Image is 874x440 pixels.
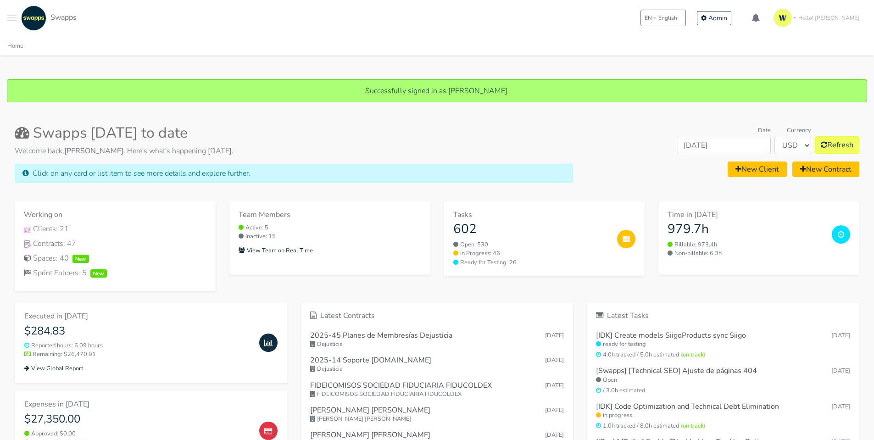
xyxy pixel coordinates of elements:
[310,402,564,427] a: [PERSON_NAME] [PERSON_NAME] [DATE] [PERSON_NAME] [PERSON_NAME]
[24,211,206,219] h6: Working on
[24,253,206,264] div: Spaces: 40
[545,331,564,340] span: Sep 19, 2025 15:20
[310,381,492,390] h6: FIDEICOMISOS SOCIEDAD FIDUCIARIA FIDUCOLDEX
[596,312,850,320] h6: Latest Tasks
[453,240,610,249] a: Open: 530
[453,222,610,237] h3: 602
[596,367,757,375] h6: [Swapps] [Technical SEO] Ajuste de páginas 404
[453,211,610,237] a: Tasks 602
[668,240,824,249] small: Billable: 973.4h
[310,365,564,373] small: Dejusticia
[708,14,727,22] span: Admin
[792,162,859,177] a: New Contract
[453,249,610,258] a: In Progress: 46
[239,246,313,255] small: View Team on Real Time
[310,312,564,320] h6: Latest Contracts
[7,6,17,31] button: Toggle navigation menu
[758,126,771,135] label: Date
[239,223,421,232] small: Active: 5
[24,223,206,234] div: Clients: 21
[7,42,23,50] a: Home
[798,14,859,22] span: Hello! [PERSON_NAME]
[453,258,610,267] a: Ready for Testing: 26
[24,400,252,409] h6: Expenses in [DATE]
[310,356,431,365] h6: 2025-14 Soporte [DOMAIN_NAME]
[310,328,564,352] a: 2025-45 Planes de Membresías Dejusticia [DATE] Dejusticia
[774,9,792,27] img: isotipo-3-3e143c57.png
[24,341,252,350] small: Reported hours: 6.09 hours
[50,12,77,22] span: Swapps
[596,386,850,395] small: / 3.0h estimated
[15,145,573,156] p: Welcome back, . Here's what's happening [DATE].
[453,211,610,219] h6: Tasks
[596,399,850,434] a: [IDK] Code Optimization and Technical Debt Elimination [DATE] in progress 1.0h tracked / 8.0h est...
[668,211,824,219] h6: Time in [DATE]
[24,253,206,264] a: Spaces: 40New
[596,422,850,430] small: 1.0h tracked / 8.0h estimated
[815,136,859,154] button: Refresh
[310,352,564,377] a: 2025-14 Soporte [DOMAIN_NAME] [DATE] Dejusticia
[596,411,850,420] small: in progress
[310,340,564,349] small: Dejusticia
[24,240,31,248] img: Contracts Icon
[658,14,677,22] span: English
[310,378,564,402] a: FIDEICOMISOS SOCIEDAD FIDUCIARIA FIDUCOLDEX [DATE] FIDEICOMISOS SOCIEDAD FIDUCIARIA FIDUCOLDEX
[24,238,206,249] div: Contracts: 47
[596,363,850,399] a: [Swapps] [Technical SEO] Ajuste de páginas 404 [DATE] Open / 3.0h estimated
[310,415,564,423] small: [PERSON_NAME] [PERSON_NAME]
[72,255,89,263] span: New
[728,162,787,177] a: New Client
[310,431,430,440] h6: [PERSON_NAME] [PERSON_NAME]
[681,422,705,430] span: (on track)
[310,406,430,415] h6: [PERSON_NAME] [PERSON_NAME]
[90,269,107,278] span: New
[596,340,850,349] small: ready for testing
[239,232,421,241] small: Inactive: 15
[24,312,252,321] h6: Executed in [DATE]
[596,402,779,411] h6: [IDK] Code Optimization and Technical Debt Elimination
[658,201,859,275] a: Time in [DATE] 979.7h Billable: 973.4h Non-billable: 6.3h
[831,367,850,375] small: [DATE]
[24,267,206,278] a: Sprint Folders: 5New
[229,201,430,275] a: Team Members Active: 5 Inactive: 15 View Team on Real Time
[15,302,287,383] a: Executed in [DATE] $284.83 Reported hours: 6.09 hours Remaining: $26,470.91 View Global Report
[310,390,564,399] small: FIDEICOMISOS SOCIEDAD FIDUCIARIA FIDUCOLDEX
[668,249,824,258] small: Non-billable: 6.3h
[24,226,31,233] img: Clients Icon
[831,402,850,411] small: [DATE]
[24,429,252,438] small: Approved: $0.00
[596,351,850,359] small: 4.0h tracked / 5.0h estimated
[831,331,850,340] small: [DATE]
[21,6,46,31] img: swapps-linkedin-v2.jpg
[596,376,850,384] small: Open
[770,5,867,31] a: Hello! [PERSON_NAME]
[545,381,564,390] span: Sep 16, 2025 11:51
[24,324,252,338] h4: $284.83
[640,10,686,26] button: ENEnglish
[545,431,564,439] span: Sep 16, 2025 11:51
[24,267,206,278] div: Sprint Folders: 5
[24,350,252,359] small: Remaining: $26,470.91
[787,126,811,135] label: Currency
[64,146,123,156] strong: [PERSON_NAME]
[697,11,731,25] a: Admin
[15,164,573,183] div: Click on any card or list item to see more details and explore further.
[24,238,206,249] a: Contracts IconContracts: 47
[310,331,452,340] h6: 2025-45 Planes de Membresías Dejusticia
[24,364,83,373] small: View Global Report
[681,351,705,359] span: (on track)
[596,328,850,363] a: [IDK] Create models SiigoProducts sync Siigo [DATE] ready for testing 4.0h tracked / 5.0h estimat...
[545,406,564,414] span: Sep 16, 2025 11:51
[17,85,857,96] p: Successfully signed in as [PERSON_NAME].
[19,6,77,31] a: Swapps
[668,222,824,237] h3: 979.7h
[239,211,421,219] h6: Team Members
[24,223,206,234] a: Clients IconClients: 21
[24,412,252,426] h4: $27,350.00
[545,356,564,364] span: Sep 19, 2025 12:13
[596,331,746,340] h6: [IDK] Create models SiigoProducts sync Siigo
[15,124,573,142] h2: Swapps [DATE] to date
